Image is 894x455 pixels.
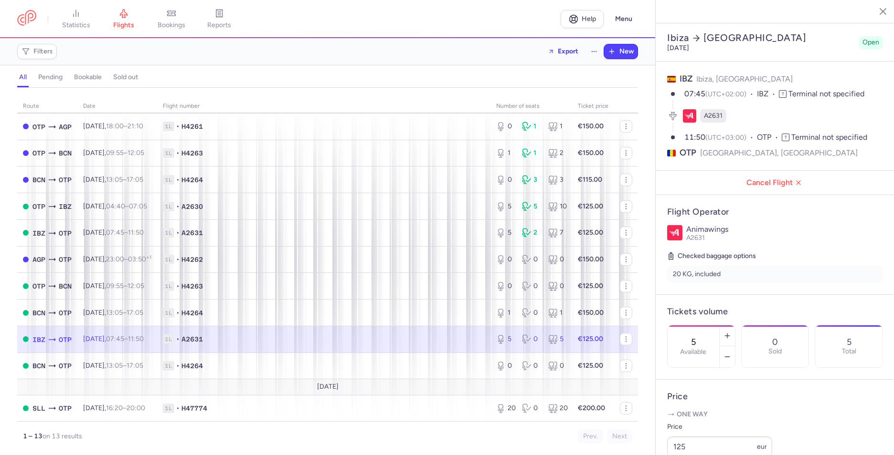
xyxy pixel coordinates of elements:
h4: pending [38,73,63,82]
img: Animawings logo [667,225,682,240]
div: 5 [496,228,514,238]
strong: €115.00 [578,176,602,184]
time: 11:50 [128,228,144,237]
span: – [106,335,144,343]
span: OTP [59,308,72,318]
h5: Checked baggage options [667,250,883,262]
span: (UTC+03:00) [705,134,746,142]
span: – [106,149,144,157]
span: OTP [32,201,45,212]
div: 1 [496,308,514,318]
strong: €150.00 [578,122,604,130]
span: – [106,122,143,130]
h4: bookable [74,73,102,82]
div: 1 [522,148,540,158]
span: eur [757,443,767,451]
time: 07:45 [106,335,124,343]
span: A2630 [181,202,203,211]
span: Help [582,15,596,22]
div: 5 [496,202,514,211]
span: Filters [33,48,53,55]
time: 09:55 [106,149,124,157]
div: 0 [522,308,540,318]
time: 20:00 [127,404,145,412]
a: reports [195,9,243,30]
strong: €150.00 [578,255,604,263]
div: 0 [522,281,540,291]
button: Filters [18,44,56,59]
time: 12:05 [128,282,144,290]
span: 1L [163,308,174,318]
span: Open [862,38,879,47]
h2: Ibiza [GEOGRAPHIC_DATA] [667,32,855,44]
span: • [176,334,180,344]
span: – [106,176,143,184]
span: [DATE], [83,362,143,370]
label: Available [680,348,706,356]
p: 0 [772,337,778,347]
div: 1 [548,122,566,131]
th: number of seats [490,99,572,114]
time: 04:40 [106,202,125,210]
time: 12:05 [128,149,144,157]
th: route [17,99,77,114]
button: Export [542,44,585,59]
span: A2631 [704,111,723,121]
span: [DATE], [83,309,143,317]
time: 17:05 [127,309,143,317]
span: Terminal not specified [788,89,864,98]
span: • [176,202,180,211]
span: New [619,48,634,55]
div: 2 [548,148,566,158]
span: H4263 [181,148,203,158]
span: • [176,228,180,238]
span: OTP [59,175,72,185]
span: A2631 [181,334,203,344]
span: • [176,255,180,264]
time: 07:05 [129,202,147,210]
span: H4264 [181,175,203,185]
div: 5 [496,334,514,344]
div: 3 [522,175,540,185]
h4: all [19,73,27,82]
span: H4262 [181,255,203,264]
span: OTP [680,147,696,159]
div: 20 [496,403,514,413]
span: 1L [163,334,174,344]
time: 23:00 [106,255,124,263]
span: H4261 [181,122,203,131]
span: flights [113,21,134,30]
div: 0 [522,403,540,413]
strong: €125.00 [578,362,603,370]
h4: sold out [113,73,138,82]
time: 11:50 [128,335,144,343]
span: [DATE], [83,404,145,412]
time: 17:05 [127,362,143,370]
span: – [106,362,143,370]
time: 17:05 [127,176,143,184]
span: H4263 [181,281,203,291]
time: 21:10 [128,122,143,130]
sup: +1 [146,254,151,260]
a: flights [100,9,148,30]
span: BCN [59,148,72,158]
span: • [176,403,180,413]
span: IBZ [32,228,45,238]
div: 3 [548,175,566,185]
span: IBZ [757,89,779,100]
span: IBZ [59,201,72,212]
span: • [176,122,180,131]
time: [DATE] [667,44,689,52]
h4: Price [667,391,883,402]
div: 1 [522,122,540,131]
span: statistics [62,21,90,30]
span: BCN [32,175,45,185]
time: 07:45 [684,89,705,98]
span: T [782,134,789,141]
p: Animawings [686,225,883,234]
span: (UTC+02:00) [705,90,746,98]
span: BCN [32,361,45,371]
span: OTP [32,148,45,158]
span: OTP [59,361,72,371]
div: 2 [522,228,540,238]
